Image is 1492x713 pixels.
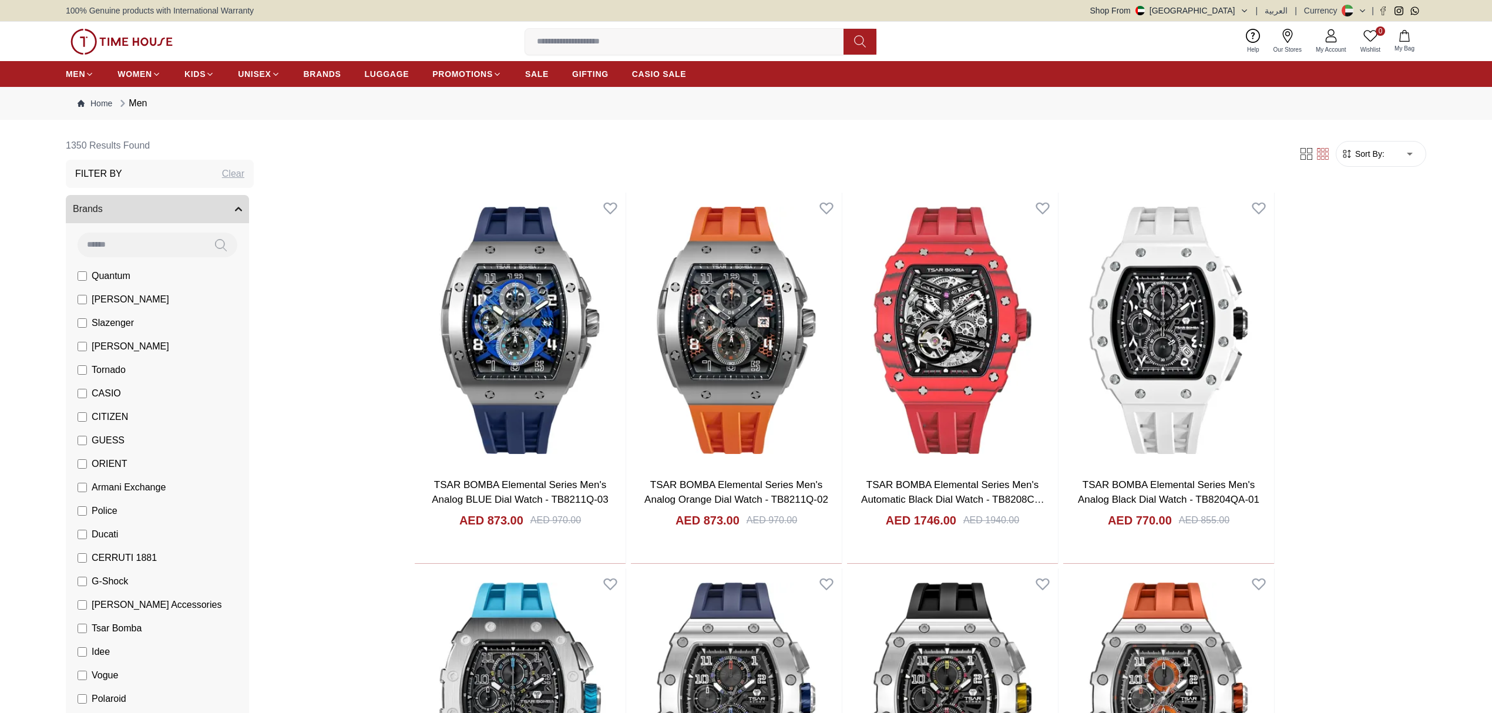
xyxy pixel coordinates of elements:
input: G-Shock [78,577,87,586]
a: UNISEX [238,63,280,85]
span: Wishlist [1356,45,1385,54]
span: Police [92,504,117,518]
span: Tornado [92,363,126,377]
span: Idee [92,645,110,659]
span: Polaroid [92,692,126,706]
span: G-Shock [92,574,128,588]
h4: AED 873.00 [459,512,523,529]
input: Tsar Bomba [78,624,87,633]
h4: AED 1746.00 [886,512,956,529]
input: Vogue [78,671,87,680]
img: TSAR BOMBA Elemental Series Men's Automatic Black Dial Watch - TB8208CF-37 [847,193,1058,468]
h4: AED 873.00 [676,512,740,529]
span: PROMOTIONS [432,68,493,80]
input: Ducati [78,530,87,539]
span: Help [1242,45,1264,54]
span: Slazenger [92,316,134,330]
a: Help [1240,26,1266,56]
div: Currency [1304,5,1342,16]
button: Sort By: [1341,148,1385,160]
span: UNISEX [238,68,271,80]
span: LUGGAGE [365,68,409,80]
span: Sort By: [1353,148,1385,160]
a: Instagram [1394,6,1403,15]
span: CASIO [92,386,121,401]
span: | [1256,5,1258,16]
button: العربية [1265,5,1288,16]
a: MEN [66,63,94,85]
input: CITIZEN [78,412,87,422]
span: MEN [66,68,85,80]
span: [PERSON_NAME] [92,339,169,354]
span: [PERSON_NAME] [92,292,169,307]
span: Ducati [92,527,118,542]
h3: Filter By [75,167,122,181]
span: BRANDS [304,68,341,80]
div: Men [117,96,147,110]
span: ORIENT [92,457,127,471]
span: Tsar Bomba [92,621,142,635]
span: SALE [525,68,549,80]
input: CERRUTI 1881 [78,553,87,563]
a: TSAR BOMBA Elemental Series Men's Analog Orange Dial Watch - TB8211Q-02 [644,479,828,506]
div: AED 970.00 [747,513,797,527]
span: WOMEN [117,68,152,80]
input: Slazenger [78,318,87,328]
a: Facebook [1379,6,1387,15]
a: TSAR BOMBA Elemental Series Men's Analog Black Dial Watch - TB8204QA-01 [1078,479,1259,506]
span: Brands [73,202,103,216]
input: GUESS [78,436,87,445]
button: My Bag [1387,28,1422,55]
div: AED 970.00 [530,513,581,527]
span: CERRUTI 1881 [92,551,157,565]
input: Tornado [78,365,87,375]
a: TSAR BOMBA Elemental Series Men's Automatic Black Dial Watch - TB8208CF-37 [861,479,1044,520]
img: United Arab Emirates [1135,6,1145,15]
h6: 1350 Results Found [66,132,254,160]
span: CASIO SALE [632,68,687,80]
span: 100% Genuine products with International Warranty [66,5,254,16]
nav: Breadcrumb [66,87,1426,120]
span: Our Stores [1269,45,1306,54]
span: GUESS [92,433,125,448]
a: TSAR BOMBA Elemental Series Men's Analog Orange Dial Watch - TB8211Q-02 [631,193,842,468]
a: SALE [525,63,549,85]
h4: AED 770.00 [1108,512,1172,529]
img: TSAR BOMBA Elemental Series Men's Analog Black Dial Watch - TB8204QA-01 [1063,193,1274,468]
input: Police [78,506,87,516]
img: TSAR BOMBA Elemental Series Men's Analog BLUE Dial Watch - TB8211Q-03 [415,193,626,468]
input: Armani Exchange [78,483,87,492]
input: CASIO [78,389,87,398]
span: CITIZEN [92,410,128,424]
span: 0 [1376,26,1385,36]
a: PROMOTIONS [432,63,502,85]
span: My Account [1311,45,1351,54]
input: [PERSON_NAME] [78,342,87,351]
span: | [1295,5,1297,16]
span: Armani Exchange [92,480,166,495]
button: Shop From[GEOGRAPHIC_DATA] [1090,5,1249,16]
div: AED 1940.00 [963,513,1019,527]
span: GIFTING [572,68,609,80]
span: Quantum [92,269,130,283]
img: ... [70,29,173,55]
input: Idee [78,647,87,657]
input: [PERSON_NAME] [78,295,87,304]
a: Whatsapp [1410,6,1419,15]
a: Our Stores [1266,26,1309,56]
a: 0Wishlist [1353,26,1387,56]
a: GIFTING [572,63,609,85]
a: CASIO SALE [632,63,687,85]
span: | [1372,5,1374,16]
a: LUGGAGE [365,63,409,85]
input: [PERSON_NAME] Accessories [78,600,87,610]
input: Quantum [78,271,87,281]
div: AED 855.00 [1179,513,1229,527]
span: My Bag [1390,44,1419,53]
button: Brands [66,195,249,223]
input: Polaroid [78,694,87,704]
